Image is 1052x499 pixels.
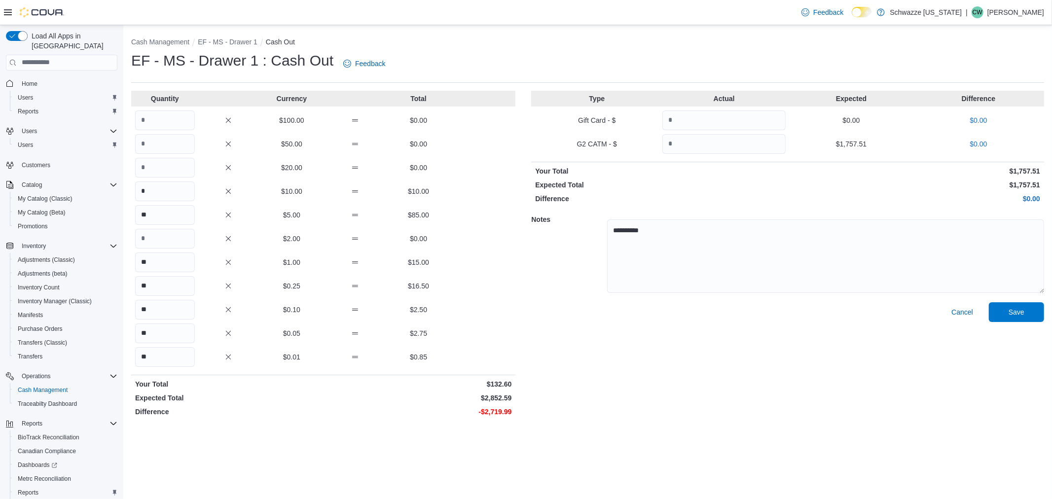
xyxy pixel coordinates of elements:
[10,397,121,411] button: Traceabilty Dashboard
[14,398,117,410] span: Traceabilty Dashboard
[18,222,48,230] span: Promotions
[535,115,658,125] p: Gift Card - $
[389,234,448,244] p: $0.00
[18,370,55,382] button: Operations
[389,305,448,315] p: $2.50
[18,370,117,382] span: Operations
[22,161,50,169] span: Customers
[326,407,512,417] p: -$2,719.99
[14,487,117,499] span: Reports
[14,295,96,307] a: Inventory Manager (Classic)
[972,6,983,18] div: Cari Welsh
[18,339,67,347] span: Transfers (Classic)
[535,194,786,204] p: Difference
[790,180,1040,190] p: $1,757.51
[14,487,42,499] a: Reports
[131,37,1044,49] nav: An example of EuiBreadcrumbs
[135,229,195,249] input: Quantity
[22,242,46,250] span: Inventory
[1009,307,1024,317] span: Save
[18,461,57,469] span: Dashboards
[10,267,121,281] button: Adjustments (beta)
[18,125,117,137] span: Users
[14,384,72,396] a: Cash Management
[14,207,117,218] span: My Catalog (Beta)
[135,300,195,320] input: Quantity
[951,307,973,317] span: Cancel
[389,352,448,362] p: $0.85
[14,351,46,362] a: Transfers
[890,6,962,18] p: Schwazze [US_STATE]
[14,106,117,117] span: Reports
[14,207,70,218] a: My Catalog (Beta)
[14,193,117,205] span: My Catalog (Classic)
[10,472,121,486] button: Metrc Reconciliation
[10,308,121,322] button: Manifests
[389,328,448,338] p: $2.75
[262,163,322,173] p: $20.00
[989,302,1044,322] button: Save
[135,393,322,403] p: Expected Total
[18,284,60,291] span: Inventory Count
[14,445,80,457] a: Canadian Compliance
[2,158,121,172] button: Customers
[262,281,322,291] p: $0.25
[10,444,121,458] button: Canadian Compliance
[18,353,42,360] span: Transfers
[18,94,33,102] span: Users
[18,179,117,191] span: Catalog
[966,6,968,18] p: |
[22,181,42,189] span: Catalog
[389,257,448,267] p: $15.00
[14,309,47,321] a: Manifests
[987,6,1044,18] p: [PERSON_NAME]
[10,206,121,219] button: My Catalog (Beta)
[355,59,385,69] span: Feedback
[262,94,322,104] p: Currency
[10,219,121,233] button: Promotions
[18,107,38,115] span: Reports
[790,139,913,149] p: $1,757.51
[14,139,117,151] span: Users
[18,297,92,305] span: Inventory Manager (Classic)
[389,115,448,125] p: $0.00
[135,94,195,104] p: Quantity
[262,115,322,125] p: $100.00
[22,372,51,380] span: Operations
[22,127,37,135] span: Users
[18,400,77,408] span: Traceabilty Dashboard
[18,489,38,497] span: Reports
[14,384,117,396] span: Cash Management
[18,386,68,394] span: Cash Management
[135,347,195,367] input: Quantity
[389,186,448,196] p: $10.00
[18,418,46,429] button: Reports
[18,240,50,252] button: Inventory
[135,252,195,272] input: Quantity
[14,92,117,104] span: Users
[18,141,33,149] span: Users
[262,139,322,149] p: $50.00
[14,431,117,443] span: BioTrack Reconciliation
[135,205,195,225] input: Quantity
[662,134,786,154] input: Quantity
[22,420,42,428] span: Reports
[790,94,913,104] p: Expected
[790,115,913,125] p: $0.00
[135,276,195,296] input: Quantity
[10,350,121,363] button: Transfers
[10,138,121,152] button: Users
[135,110,195,130] input: Quantity
[14,282,64,293] a: Inventory Count
[14,92,37,104] a: Users
[2,178,121,192] button: Catalog
[135,181,195,201] input: Quantity
[2,369,121,383] button: Operations
[18,179,46,191] button: Catalog
[262,305,322,315] p: $0.10
[326,393,512,403] p: $2,852.59
[790,166,1040,176] p: $1,757.51
[14,220,52,232] a: Promotions
[662,94,786,104] p: Actual
[14,473,117,485] span: Metrc Reconciliation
